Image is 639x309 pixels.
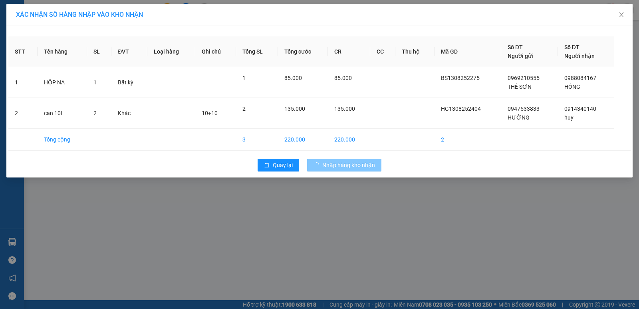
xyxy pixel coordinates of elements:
[441,75,480,81] span: BS1308252275
[508,53,533,59] span: Người gửi
[236,36,278,67] th: Tổng SL
[564,53,595,59] span: Người nhận
[236,129,278,151] td: 3
[508,106,540,112] span: 0947533833
[273,161,293,169] span: Quay lại
[334,75,352,81] span: 85.000
[322,161,375,169] span: Nhập hàng kho nhận
[8,98,38,129] td: 2
[610,4,633,26] button: Close
[508,84,532,90] span: THẾ SƠN
[435,129,501,151] td: 2
[508,114,530,121] span: HƯỚNG
[202,110,218,116] span: 10+10
[111,67,147,98] td: Bất kỳ
[87,36,111,67] th: SL
[564,84,580,90] span: HỒNG
[111,36,147,67] th: ĐVT
[441,106,481,112] span: HG1308252404
[111,98,147,129] td: Khác
[38,98,87,129] td: can 10l
[370,36,395,67] th: CC
[307,159,381,171] button: Nhập hàng kho nhận
[38,129,87,151] td: Tổng cộng
[564,114,574,121] span: huy
[618,12,625,18] span: close
[93,110,97,116] span: 2
[564,44,579,50] span: Số ĐT
[314,162,322,168] span: loading
[278,129,328,151] td: 220.000
[328,129,370,151] td: 220.000
[508,44,523,50] span: Số ĐT
[242,106,246,112] span: 2
[435,36,501,67] th: Mã GD
[564,106,596,112] span: 0914340140
[147,36,195,67] th: Loại hàng
[334,106,355,112] span: 135.000
[242,75,246,81] span: 1
[195,36,236,67] th: Ghi chú
[395,36,434,67] th: Thu hộ
[8,36,38,67] th: STT
[284,75,302,81] span: 85.000
[38,67,87,98] td: HỘP NA
[16,11,143,18] span: XÁC NHẬN SỐ HÀNG NHẬP VÀO KHO NHẬN
[564,75,596,81] span: 0988084167
[328,36,370,67] th: CR
[278,36,328,67] th: Tổng cước
[8,67,38,98] td: 1
[264,162,270,169] span: rollback
[93,79,97,86] span: 1
[38,36,87,67] th: Tên hàng
[258,159,299,171] button: rollbackQuay lại
[508,75,540,81] span: 0969210555
[284,106,305,112] span: 135.000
